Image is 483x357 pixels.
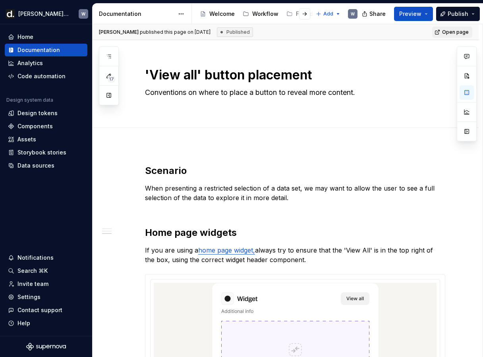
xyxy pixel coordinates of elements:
[145,164,445,177] h2: Scenario
[197,6,312,22] div: Page tree
[252,10,278,18] div: Workflow
[143,86,444,108] textarea: Conventions on where to place a button to reveal more content.
[5,317,87,330] button: Help
[2,5,91,22] button: [PERSON_NAME] UIW
[432,27,472,38] a: Open page
[436,7,480,21] button: Publish
[17,72,66,80] div: Code automation
[5,133,87,146] a: Assets
[442,29,469,35] span: Open page
[5,107,87,120] a: Design tokens
[197,8,238,20] a: Welcome
[17,293,41,301] div: Settings
[99,29,139,35] span: [PERSON_NAME]
[5,304,87,316] button: Contact support
[5,146,87,159] a: Storybook stories
[323,11,333,17] span: Add
[145,183,445,212] p: When presenting a restricted selection of a data set, we may want to allow the user to see a full...
[448,10,468,18] span: Publish
[5,159,87,172] a: Data sources
[5,120,87,133] a: Components
[17,267,48,275] div: Search ⌘K
[17,59,43,67] div: Analytics
[313,8,343,19] button: Add
[217,27,253,37] div: Published
[209,10,235,18] div: Welcome
[17,319,30,327] div: Help
[145,245,445,264] p: If you are using a always try to ensure that the 'View All' is in the top right of the box, using...
[5,57,87,69] a: Analytics
[6,9,15,19] img: b918d911-6884-482e-9304-cbecc30deec6.png
[6,97,53,103] div: Design system data
[99,29,211,35] span: published this page on [DATE]
[17,280,48,288] div: Invite team
[26,343,66,351] svg: Supernova Logo
[99,10,174,18] div: Documentation
[17,135,36,143] div: Assets
[17,46,60,54] div: Documentation
[5,278,87,290] a: Invite team
[369,10,386,18] span: Share
[17,109,58,117] div: Design tokens
[17,306,62,314] div: Contact support
[108,76,115,82] span: 17
[17,162,54,170] div: Data sources
[399,10,421,18] span: Preview
[5,291,87,303] a: Settings
[17,254,54,262] div: Notifications
[17,149,66,156] div: Storybook stories
[351,11,355,17] div: W
[81,11,85,17] div: W
[17,33,33,41] div: Home
[5,44,87,56] a: Documentation
[143,66,444,85] textarea: 'View all' button placement
[145,226,445,239] h2: Home page widgets
[5,70,87,83] a: Code automation
[17,122,53,130] div: Components
[5,31,87,43] a: Home
[198,246,255,254] a: home page widget,
[5,264,87,277] button: Search ⌘K
[18,10,69,18] div: [PERSON_NAME] UI
[358,7,391,21] button: Share
[5,251,87,264] button: Notifications
[240,8,282,20] a: Workflow
[394,7,433,21] button: Preview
